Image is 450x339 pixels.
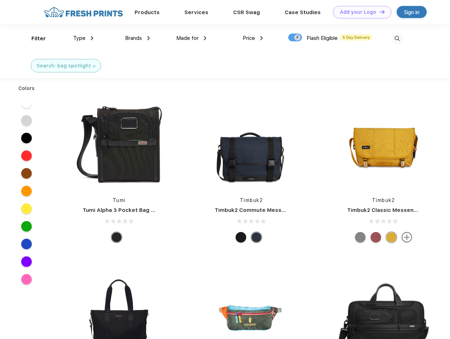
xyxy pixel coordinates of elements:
span: Made for [176,35,199,41]
span: 5 Day Delivery [341,34,372,41]
img: more.svg [402,232,412,243]
div: Eco Nautical [251,232,262,243]
a: Timbuk2 [372,197,395,203]
span: Brands [125,35,142,41]
img: desktop_search.svg [391,33,403,44]
a: Products [135,9,160,16]
img: func=resize&h=266 [204,96,298,190]
img: func=resize&h=266 [72,96,166,190]
img: dropdown.png [147,36,150,40]
div: Search: bag spotlight [36,62,91,70]
a: Tumi [113,197,126,203]
div: Eco Gunmetal [355,232,366,243]
span: Type [73,35,85,41]
img: dropdown.png [204,36,206,40]
img: dropdown.png [260,36,263,40]
div: Eco Collegiate Red [371,232,381,243]
a: Timbuk2 Classic Messenger Bag [347,207,435,213]
a: Timbuk2 Commute Messenger Bag [215,207,309,213]
img: func=resize&h=266 [337,96,431,190]
img: fo%20logo%202.webp [42,6,125,18]
div: Filter [31,35,46,43]
img: DT [380,10,385,14]
div: Eco Black [236,232,246,243]
img: filter_cancel.svg [93,65,95,67]
span: Flash Eligible [307,35,338,41]
a: Timbuk2 [240,197,263,203]
div: Eco Amber [386,232,397,243]
img: dropdown.png [91,36,93,40]
div: Sign in [404,8,419,16]
div: Add your Logo [340,9,376,15]
a: Tumi Alpha 3 Pocket Bag Small [83,207,165,213]
div: Black [111,232,122,243]
span: Price [243,35,255,41]
div: Colors [13,85,40,92]
a: Sign in [397,6,427,18]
